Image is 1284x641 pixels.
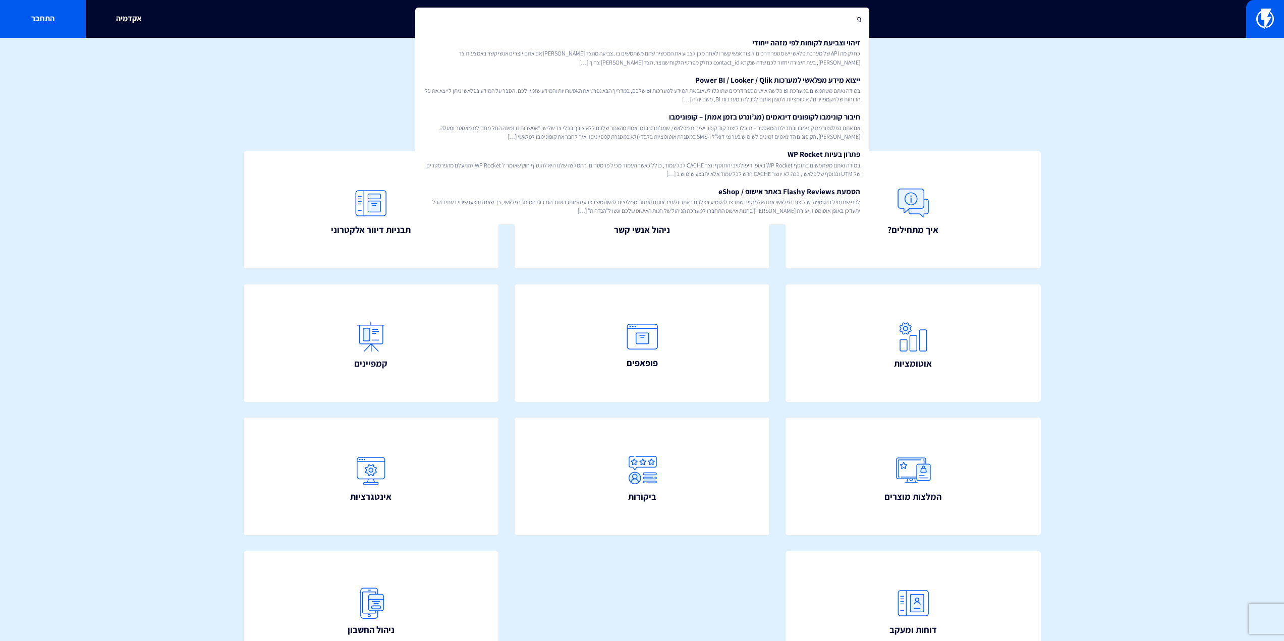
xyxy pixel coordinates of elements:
[424,124,860,141] span: אם אתם בפלטפורמת קונימבו ובחבילת המאסטר – תוכלו ליצור קוד קופון ישירות מפלאשי, שמג’ונרט בזמן אמת ...
[348,623,395,636] span: ניהול החשבון
[420,33,864,71] a: זיהוי וצביעת לקוחות לפי מזהה ייחודיכחלק מה API של מערכת פלאשי יש מספר דרכים ליצור אנשי קשר ולאחר ...
[786,151,1041,269] a: איך מתחילים?
[354,357,387,370] span: קמפיינים
[424,161,860,178] span: במידה ואתם משתמשים בתוסף WP Rocket באופן דיפולטיבי התוסף יוצר CACHE לכל עמוד, כולל כאשר העמוד מכי...
[420,145,864,182] a: פתרון בעיות WP Rocketבמידה ואתם משתמשים בתוסף WP Rocket באופן דיפולטיבי התוסף יוצר CACHE לכל עמוד...
[515,284,770,402] a: פופאפים
[424,49,860,66] span: כחלק מה API של מערכת פלאשי יש מספר דרכים ליצור אנשי קשר ולאחר מכן לצבוע את המכשיר שהם משתמשים בו....
[420,71,864,108] a: ייצוא מידע מפלאשי למערכות Power BI / Looker / Qlikבמידה ואתם משתמשים במערכת BI כל שהיא יש מספר דר...
[786,284,1041,402] a: אוטומציות
[786,418,1041,535] a: המלצות מוצרים
[244,418,499,535] a: אינטגרציות
[894,357,932,370] span: אוטומציות
[515,418,770,535] a: ביקורות
[415,8,869,31] input: חיפוש מהיר...
[244,151,499,269] a: תבניות דיוור אלקטרוני
[244,284,499,402] a: קמפיינים
[331,223,411,237] span: תבניות דיוור אלקטרוני
[627,357,658,370] span: פופאפים
[424,86,860,103] span: במידה ואתם משתמשים במערכת BI כל שהיא יש מספר דרכים שתוכלו לשאוב את המידע למערכות BI שלכם, במדריך ...
[887,223,938,237] span: איך מתחילים?
[424,198,860,215] span: לפני שנתחיל בהטמעה יש ליצור בפלאשי את האלמנטים שתרצו להטמיע אצלכם באתר ולעצב אותם (אנחנו ממליצים ...
[15,53,1269,73] h1: איך אפשר לעזור?
[628,490,656,503] span: ביקורות
[614,223,670,237] span: ניהול אנשי קשר
[884,490,941,503] span: המלצות מוצרים
[420,107,864,145] a: חיבור קונימבו לקופונים דינאמים (מג’ונרט בזמן אמת) – קופונימבואם אתם בפלטפורמת קונימבו ובחבילת המא...
[350,490,392,503] span: אינטגרציות
[420,182,864,219] a: הטמעת Flashy Reviews באתר אישופ / eShopלפני שנתחיל בהטמעה יש ליצור בפלאשי את האלמנטים שתרצו להטמי...
[889,623,937,636] span: דוחות ומעקב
